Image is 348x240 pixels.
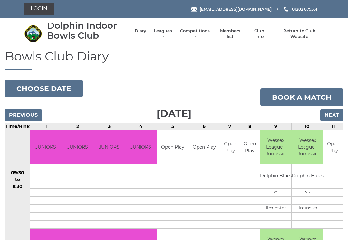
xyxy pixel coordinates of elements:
[153,28,173,40] a: Leagues
[30,123,62,130] td: 1
[283,6,317,12] a: Phone us 01202 675551
[62,123,93,130] td: 2
[30,130,62,164] td: JUNIORS
[260,204,292,212] td: Ilminster
[200,6,272,11] span: [EMAIL_ADDRESS][DOMAIN_NAME]
[220,130,240,164] td: Open Play
[260,88,343,106] a: Book a match
[135,28,146,34] a: Diary
[292,172,324,180] td: Dolphin Blues
[5,130,30,229] td: 09:30 to 11:30
[93,123,125,130] td: 3
[24,3,54,15] a: Login
[292,6,317,11] span: 01202 675551
[220,123,240,130] td: 7
[47,21,128,41] div: Dolphin Indoor Bowls Club
[217,28,243,40] a: Members list
[191,6,272,12] a: Email [EMAIL_ADDRESS][DOMAIN_NAME]
[260,172,292,180] td: Dolphin Blues
[250,28,269,40] a: Club Info
[260,130,292,164] td: Wessex League - Jurrassic
[188,123,220,130] td: 6
[5,109,42,121] input: Previous
[323,123,343,130] td: 11
[157,130,188,164] td: Open Play
[188,130,220,164] td: Open Play
[179,28,210,40] a: Competitions
[125,123,157,130] td: 4
[191,7,197,12] img: Email
[125,130,157,164] td: JUNIORS
[275,28,324,40] a: Return to Club Website
[292,204,324,212] td: Ilminster
[292,123,323,130] td: 10
[240,123,260,130] td: 8
[5,123,30,130] td: Time/Rink
[320,109,343,121] input: Next
[284,6,288,12] img: Phone us
[5,80,83,97] button: Choose date
[323,130,343,164] td: Open Play
[240,130,260,164] td: Open Play
[157,123,188,130] td: 5
[260,123,291,130] td: 9
[292,188,324,196] td: vs
[24,25,42,42] img: Dolphin Indoor Bowls Club
[5,50,343,70] h1: Bowls Club Diary
[292,130,324,164] td: Wessex League - Jurrassic
[62,130,93,164] td: JUNIORS
[93,130,125,164] td: JUNIORS
[260,188,292,196] td: vs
